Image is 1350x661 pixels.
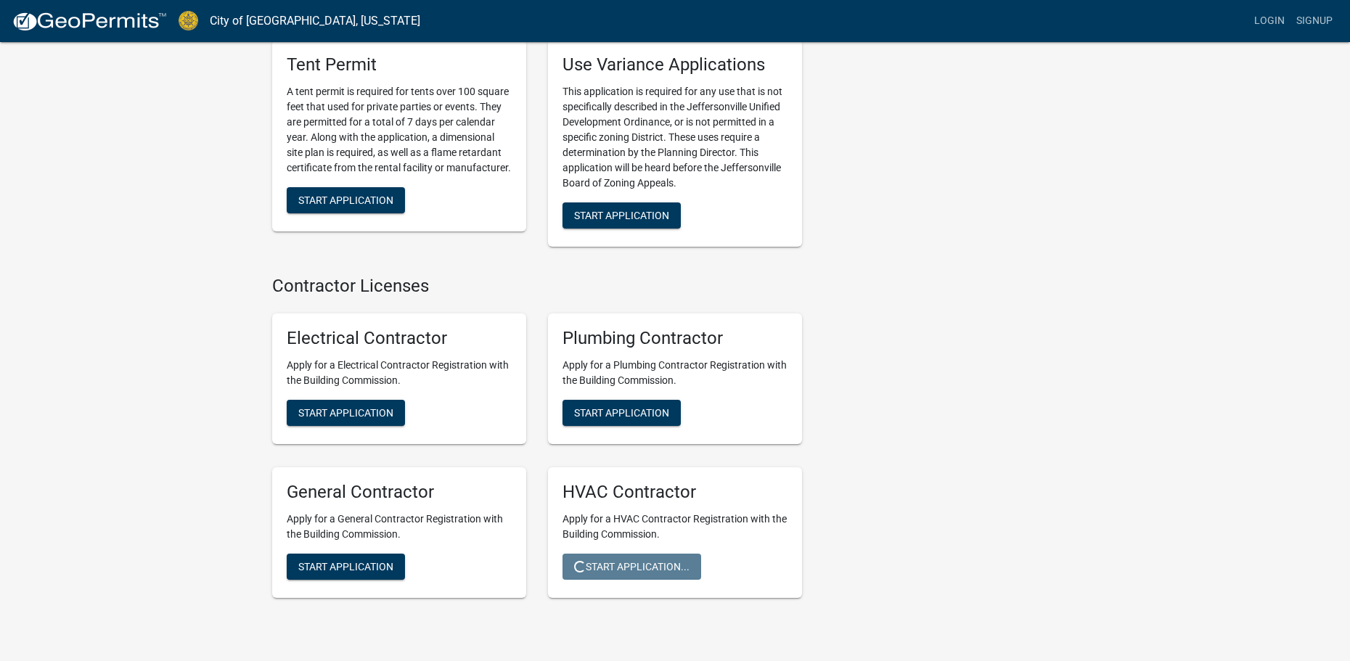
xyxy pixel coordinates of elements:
[287,482,512,503] h5: General Contractor
[287,328,512,349] h5: Electrical Contractor
[287,84,512,176] p: A tent permit is required for tents over 100 square feet that used for private parties or events....
[1248,7,1290,35] a: Login
[298,560,393,572] span: Start Application
[562,84,787,191] p: This application is required for any use that is not specifically described in the Jeffersonville...
[574,560,690,572] span: Start Application...
[179,11,198,30] img: City of Jeffersonville, Indiana
[287,54,512,75] h5: Tent Permit
[574,407,669,419] span: Start Application
[562,358,787,388] p: Apply for a Plumbing Contractor Registration with the Building Commission.
[210,9,420,33] a: City of [GEOGRAPHIC_DATA], [US_STATE]
[298,194,393,205] span: Start Application
[287,554,405,580] button: Start Application
[287,187,405,213] button: Start Application
[562,482,787,503] h5: HVAC Contractor
[1290,7,1338,35] a: Signup
[562,328,787,349] h5: Plumbing Contractor
[562,512,787,542] p: Apply for a HVAC Contractor Registration with the Building Commission.
[562,54,787,75] h5: Use Variance Applications
[287,400,405,426] button: Start Application
[574,209,669,221] span: Start Application
[298,407,393,419] span: Start Application
[562,554,701,580] button: Start Application...
[562,202,681,229] button: Start Application
[287,358,512,388] p: Apply for a Electrical Contractor Registration with the Building Commission.
[272,276,802,297] h4: Contractor Licenses
[287,512,512,542] p: Apply for a General Contractor Registration with the Building Commission.
[562,400,681,426] button: Start Application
